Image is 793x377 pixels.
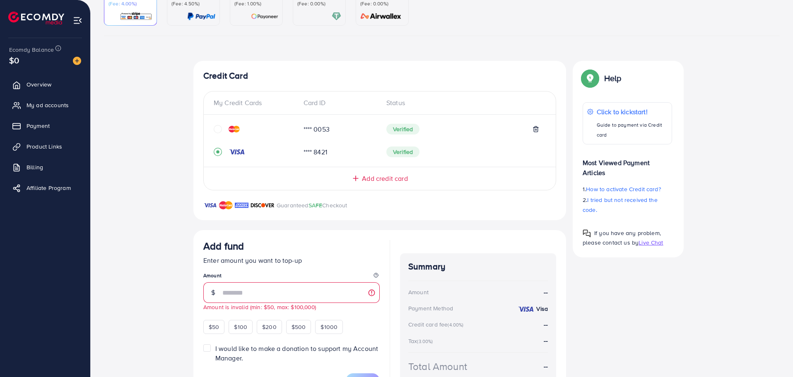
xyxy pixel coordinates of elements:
[536,305,548,313] strong: Visa
[219,200,233,210] img: brand
[408,337,436,345] div: Tax
[292,323,306,331] span: $500
[27,122,50,130] span: Payment
[544,320,548,329] strong: --
[544,362,548,371] strong: --
[758,340,787,371] iframe: Chat
[583,229,591,238] img: Popup guide
[27,184,71,192] span: Affiliate Program
[544,288,548,297] strong: --
[639,238,663,247] span: Live Chat
[6,180,84,196] a: Affiliate Program
[408,304,453,312] div: Payment Method
[108,0,152,7] p: (Fee: 4.00%)
[6,76,84,93] a: Overview
[544,336,548,345] strong: --
[358,12,404,21] img: card
[203,200,217,210] img: brand
[203,240,244,252] h3: Add fund
[386,146,419,157] span: Verified
[597,120,668,140] p: Guide to payment via Credit card
[251,200,275,210] img: brand
[277,200,347,210] p: Guaranteed Checkout
[417,338,433,345] small: (3.00%)
[6,138,84,155] a: Product Links
[583,151,672,178] p: Most Viewed Payment Articles
[203,272,380,282] legend: Amount
[235,200,248,210] img: brand
[73,16,82,25] img: menu
[583,229,661,247] span: If you have any problem, please contact us by
[518,306,534,312] img: credit
[234,323,247,331] span: $100
[297,98,380,108] div: Card ID
[234,0,278,7] p: (Fee: 1.00%)
[583,184,672,194] p: 1.
[262,323,277,331] span: $200
[309,201,323,209] span: SAFE
[203,303,316,311] small: Amount is invalid (min: $50, max: $100,000)
[408,320,466,329] div: Credit card fee
[187,12,215,21] img: card
[408,359,467,374] div: Total Amount
[386,124,419,134] span: Verified
[251,12,278,21] img: card
[586,185,660,193] span: How to activate Credit card?
[604,73,622,83] p: Help
[6,97,84,113] a: My ad accounts
[120,12,152,21] img: card
[9,54,19,66] span: $0
[360,0,404,7] p: (Fee: 0.00%)
[229,126,240,132] img: credit
[6,159,84,175] a: Billing
[203,71,556,81] h4: Credit Card
[583,195,672,215] p: 2.
[380,98,546,108] div: Status
[408,288,429,296] div: Amount
[203,255,380,265] p: Enter amount you want to top-up
[583,196,658,214] span: I tried but not received the code.
[408,262,548,272] h4: Summary
[297,0,341,7] p: (Fee: 0.00%)
[209,323,219,331] span: $50
[171,0,215,7] p: (Fee: 4.50%)
[229,149,245,155] img: credit
[27,142,62,151] span: Product Links
[362,174,407,183] span: Add credit card
[214,98,297,108] div: My Credit Cards
[27,101,69,109] span: My ad accounts
[332,12,341,21] img: card
[214,125,222,133] svg: circle
[215,344,378,363] span: I would like to make a donation to support my Account Manager.
[214,148,222,156] svg: record circle
[321,323,337,331] span: $1000
[73,57,81,65] img: image
[448,322,463,328] small: (4.00%)
[6,118,84,134] a: Payment
[9,46,54,54] span: Ecomdy Balance
[27,163,43,171] span: Billing
[8,12,64,24] img: logo
[27,80,51,89] span: Overview
[597,107,668,117] p: Click to kickstart!
[583,71,598,86] img: Popup guide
